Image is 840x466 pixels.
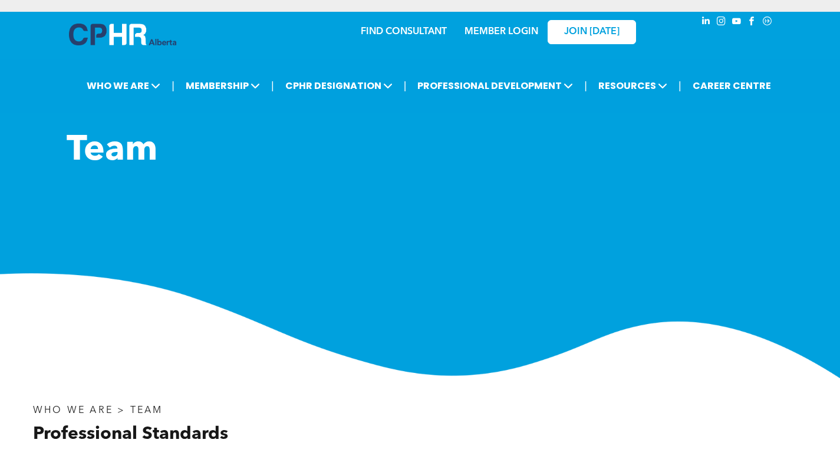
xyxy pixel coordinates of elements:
[69,24,176,45] img: A blue and white logo for cp alberta
[730,15,743,31] a: youtube
[564,27,620,38] span: JOIN [DATE]
[595,75,671,97] span: RESOURCES
[404,74,407,98] li: |
[33,406,163,415] span: WHO WE ARE > TEAM
[689,75,775,97] a: CAREER CENTRE
[548,20,636,44] a: JOIN [DATE]
[182,75,263,97] span: MEMBERSHIP
[465,27,538,37] a: MEMBER LOGIN
[67,133,157,168] span: Team
[33,425,228,443] span: Professional Standards
[700,15,713,31] a: linkedin
[172,74,174,98] li: |
[746,15,759,31] a: facebook
[361,27,447,37] a: FIND CONSULTANT
[678,74,681,98] li: |
[414,75,577,97] span: PROFESSIONAL DEVELOPMENT
[271,74,274,98] li: |
[715,15,728,31] a: instagram
[761,15,774,31] a: Social network
[83,75,164,97] span: WHO WE ARE
[584,74,587,98] li: |
[282,75,396,97] span: CPHR DESIGNATION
